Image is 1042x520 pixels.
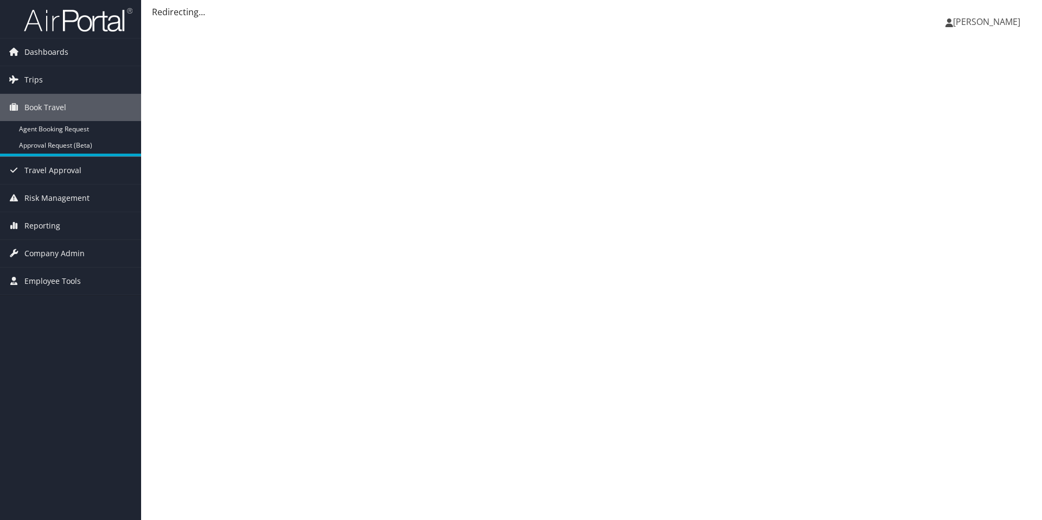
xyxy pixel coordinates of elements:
span: Trips [24,66,43,93]
img: airportal-logo.png [24,7,132,33]
span: Reporting [24,212,60,239]
span: [PERSON_NAME] [953,16,1020,28]
span: Company Admin [24,240,85,267]
a: [PERSON_NAME] [945,5,1031,38]
span: Dashboards [24,39,68,66]
div: Redirecting... [152,5,1031,18]
span: Employee Tools [24,268,81,295]
span: Book Travel [24,94,66,121]
span: Risk Management [24,185,90,212]
span: Travel Approval [24,157,81,184]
